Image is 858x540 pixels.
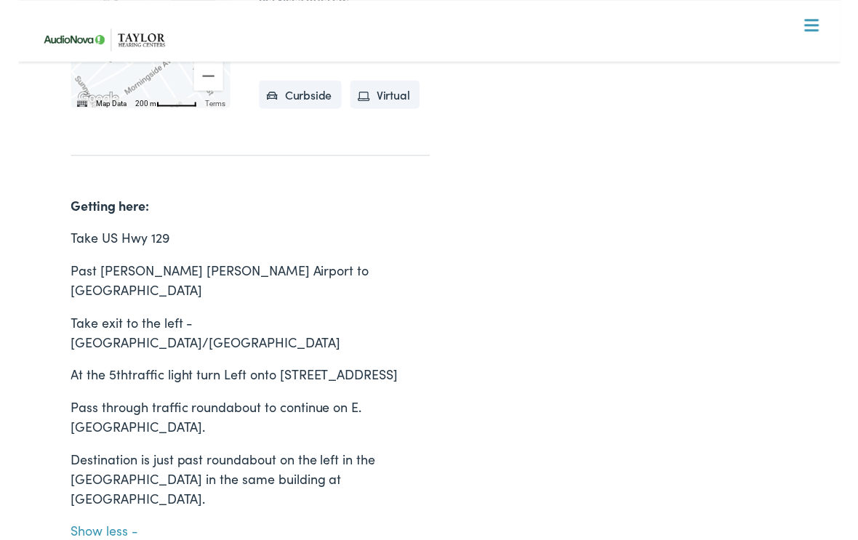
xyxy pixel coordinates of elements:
[53,315,324,352] span: Take exit to the left -[GEOGRAPHIC_DATA]/[GEOGRAPHIC_DATA]
[28,58,811,103] a: What We Offer
[53,452,359,509] span: Destination is just past roundabout on the left in the [GEOGRAPHIC_DATA] in the same building at ...
[53,367,99,385] span: At the 5
[59,100,69,110] button: Keyboard shortcuts
[53,197,132,215] strong: Getting here:
[57,89,105,108] a: Open this area in Google Maps (opens a new window)
[111,367,382,385] span: traffic light turn Left onto [STREET_ADDRESS]
[53,400,345,438] span: Pass through traffic roundabout to continue on E. [GEOGRAPHIC_DATA].
[79,100,109,110] button: Map Data
[334,81,404,110] li: Virtual
[53,230,153,248] span: Take US Hwy 129
[177,62,206,91] button: Zoom out
[188,100,209,108] a: Terms (opens in new tab)
[57,89,105,108] img: Google
[242,81,326,110] li: Curbside
[118,100,139,108] span: 200 m
[113,98,184,108] button: Map Scale: 200 m per 52 pixels
[99,367,111,385] span: th
[53,262,353,300] span: Past [PERSON_NAME] [PERSON_NAME] Airport to [GEOGRAPHIC_DATA]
